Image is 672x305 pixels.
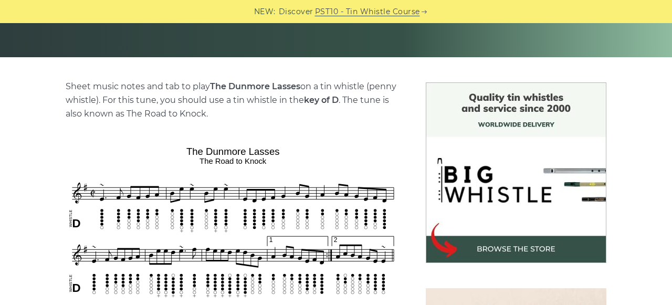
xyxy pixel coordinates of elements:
[210,81,300,91] strong: The Dunmore Lasses
[426,82,606,263] img: BigWhistle Tin Whistle Store
[304,95,339,105] strong: key of D
[315,6,420,18] a: PST10 - Tin Whistle Course
[279,6,313,18] span: Discover
[66,80,401,121] p: Sheet music notes and tab to play on a tin whistle (penny whistle). For this tune, you should use...
[254,6,276,18] span: NEW:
